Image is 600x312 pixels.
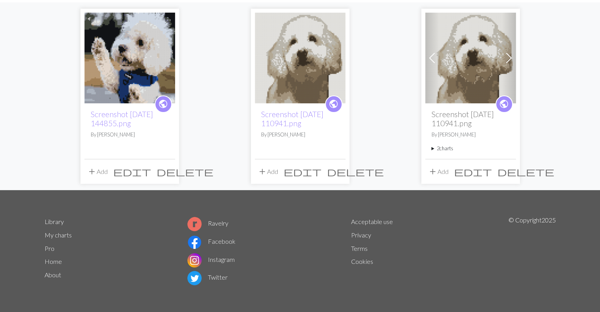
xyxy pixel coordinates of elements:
[329,98,338,110] span: public
[110,164,154,179] button: Edit
[324,164,387,179] button: Delete
[157,166,213,177] span: delete
[327,166,384,177] span: delete
[158,98,168,110] span: public
[187,271,202,285] img: Twitter logo
[495,95,513,113] a: public
[87,166,97,177] span: add
[432,110,510,128] h2: Screenshot [DATE] 110941.png
[258,166,267,177] span: add
[281,164,324,179] button: Edit
[454,166,492,177] span: edit
[187,217,202,231] img: Ravelry logo
[91,131,169,138] p: By [PERSON_NAME]
[187,253,202,267] img: Instagram logo
[261,110,323,128] a: Screenshot [DATE] 110941.png
[154,164,216,179] button: Delete
[325,95,342,113] a: public
[155,95,172,113] a: public
[84,53,175,61] a: Screenshot 2025-08-05 144855.png
[351,231,371,239] a: Privacy
[84,13,175,103] img: Screenshot 2025-08-05 144855.png
[187,256,235,263] a: Instagram
[432,145,510,152] summary: 2charts
[351,245,368,252] a: Terms
[284,166,321,177] span: edit
[113,167,151,176] i: Edit
[187,235,202,249] img: Facebook logo
[451,164,495,179] button: Edit
[499,96,509,112] i: public
[284,167,321,176] i: Edit
[495,164,557,179] button: Delete
[84,164,110,179] button: Add
[45,218,64,225] a: Library
[187,273,228,281] a: Twitter
[497,166,554,177] span: delete
[91,110,153,128] a: Screenshot [DATE] 144855.png
[425,164,451,179] button: Add
[45,245,54,252] a: Pro
[432,131,510,138] p: By [PERSON_NAME]
[425,53,516,61] a: Cho Cho
[351,218,393,225] a: Acceptable use
[351,258,373,265] a: Cookies
[187,219,228,227] a: Ravelry
[255,13,346,103] img: Cho Cho
[425,13,516,103] img: Cho Cho
[158,96,168,112] i: public
[45,231,72,239] a: My charts
[45,258,62,265] a: Home
[45,271,61,278] a: About
[187,237,236,245] a: Facebook
[454,167,492,176] i: Edit
[428,166,437,177] span: add
[113,166,151,177] span: edit
[261,131,339,138] p: By [PERSON_NAME]
[255,53,346,61] a: Cho Cho
[499,98,509,110] span: public
[255,164,281,179] button: Add
[329,96,338,112] i: public
[508,215,556,287] p: © Copyright 2025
